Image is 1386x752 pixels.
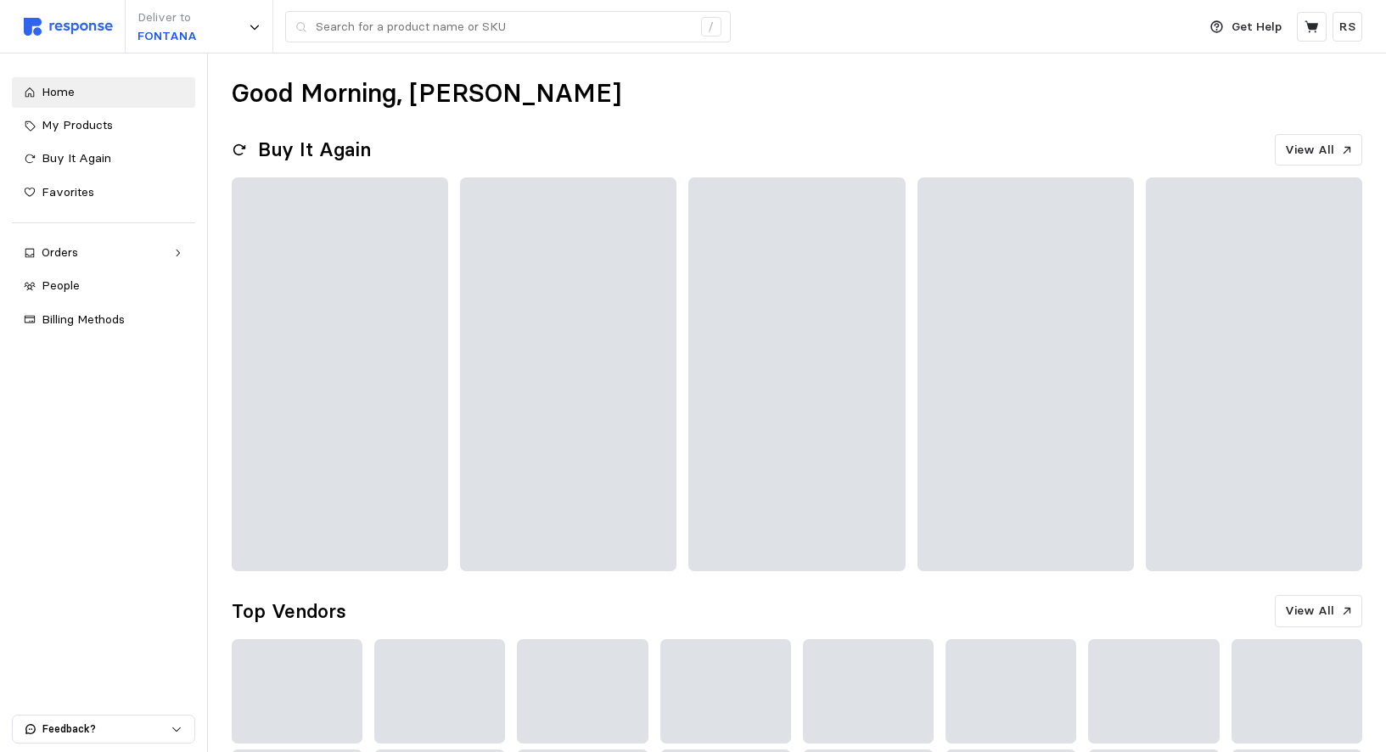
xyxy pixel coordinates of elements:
button: RS [1333,12,1362,42]
img: svg%3e [24,18,113,36]
p: View All [1285,602,1334,620]
span: Buy It Again [42,150,111,166]
button: Get Help [1200,11,1292,43]
h2: Buy It Again [258,137,371,163]
a: Favorites [12,177,195,208]
p: View All [1285,141,1334,160]
button: Feedback? [13,716,194,743]
h1: Good Morning, [PERSON_NAME] [232,77,621,110]
input: Search for a product name or SKU [316,12,692,42]
span: Billing Methods [42,311,125,327]
button: View All [1275,595,1362,627]
a: Orders [12,238,195,268]
div: Orders [42,244,166,262]
span: Favorites [42,184,94,199]
div: / [701,17,721,37]
span: People [42,278,80,293]
a: Home [12,77,195,108]
a: My Products [12,110,195,141]
p: FONTANA [137,27,197,46]
span: Home [42,84,75,99]
a: People [12,271,195,301]
h2: Top Vendors [232,598,346,625]
span: My Products [42,117,113,132]
p: RS [1339,18,1355,36]
a: Billing Methods [12,305,195,335]
p: Feedback? [42,721,171,737]
p: Get Help [1232,18,1282,36]
p: Deliver to [137,8,197,27]
button: View All [1275,134,1362,166]
a: Buy It Again [12,143,195,174]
